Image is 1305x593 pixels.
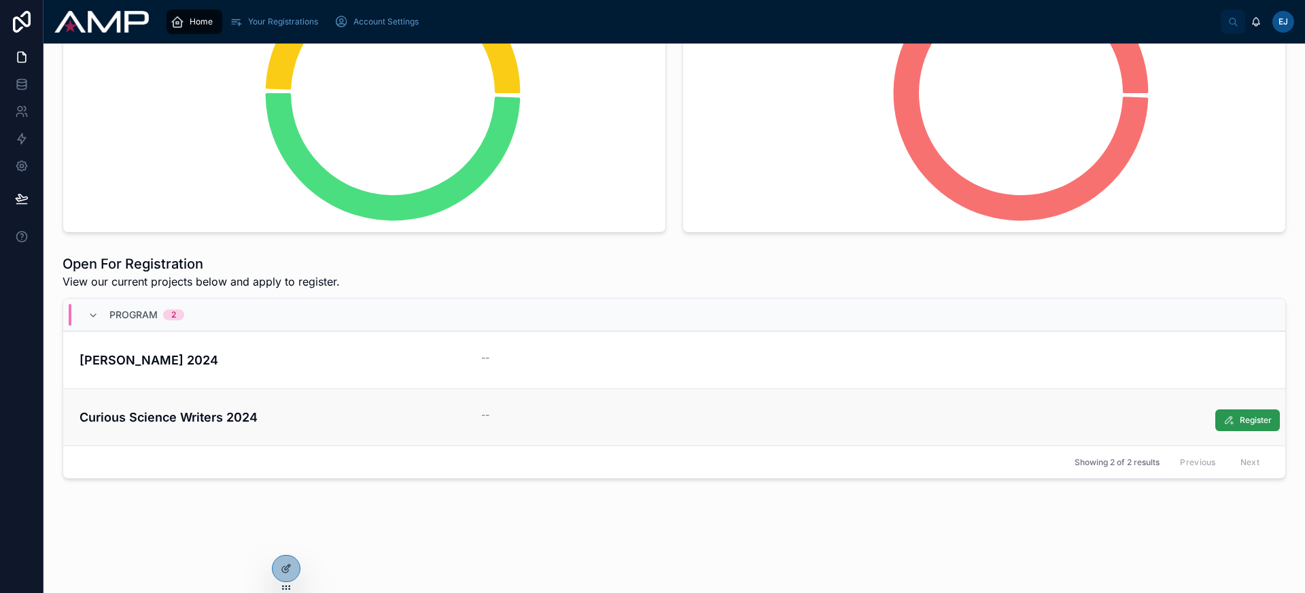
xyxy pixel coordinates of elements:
h4: [PERSON_NAME] 2024 [80,351,465,369]
div: scrollable content [160,7,1221,37]
a: Account Settings [330,10,428,34]
a: Curious Science Writers 2024--Register [63,388,1285,445]
span: -- [481,408,489,422]
a: Home [167,10,222,34]
a: [PERSON_NAME] 2024-- [63,331,1285,388]
img: App logo [54,11,149,33]
span: Account Settings [353,16,419,27]
button: Register [1215,409,1280,431]
span: Showing 2 of 2 results [1075,457,1160,468]
span: Home [190,16,213,27]
span: View our current projects below and apply to register. [63,273,340,290]
h4: Curious Science Writers 2024 [80,408,465,426]
span: EJ [1278,16,1288,27]
h1: Open For Registration [63,254,340,273]
span: Register [1240,415,1272,426]
span: Your Registrations [248,16,318,27]
div: 2 [171,309,176,320]
span: -- [481,351,489,365]
span: Program [109,308,158,322]
a: Your Registrations [225,10,328,34]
